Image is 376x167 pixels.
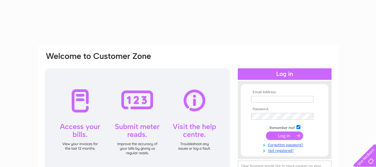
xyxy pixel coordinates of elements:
a: Forgotten password? [251,141,320,147]
td: Remember me? [250,124,320,130]
a: Not registered? [251,147,320,153]
th: Email Address: [250,90,320,94]
th: Password: [250,107,320,111]
input: Submit [266,131,303,140]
